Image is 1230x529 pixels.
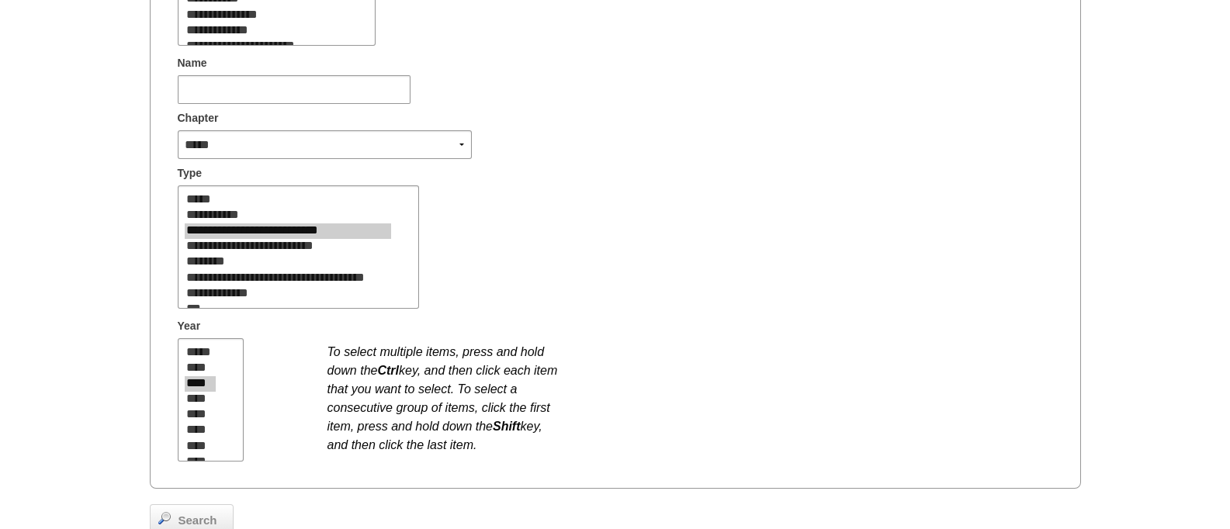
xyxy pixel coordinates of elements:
b: Ctrl [377,364,399,377]
span: Name [178,55,207,71]
b: Shift [493,420,521,433]
span: Year [178,318,201,334]
img: magnifier.png [158,512,171,524]
div: To select multiple items, press and hold down the key, and then click each item that you want to ... [327,335,560,455]
span: Type [178,165,203,182]
span: Chapter [178,110,219,126]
